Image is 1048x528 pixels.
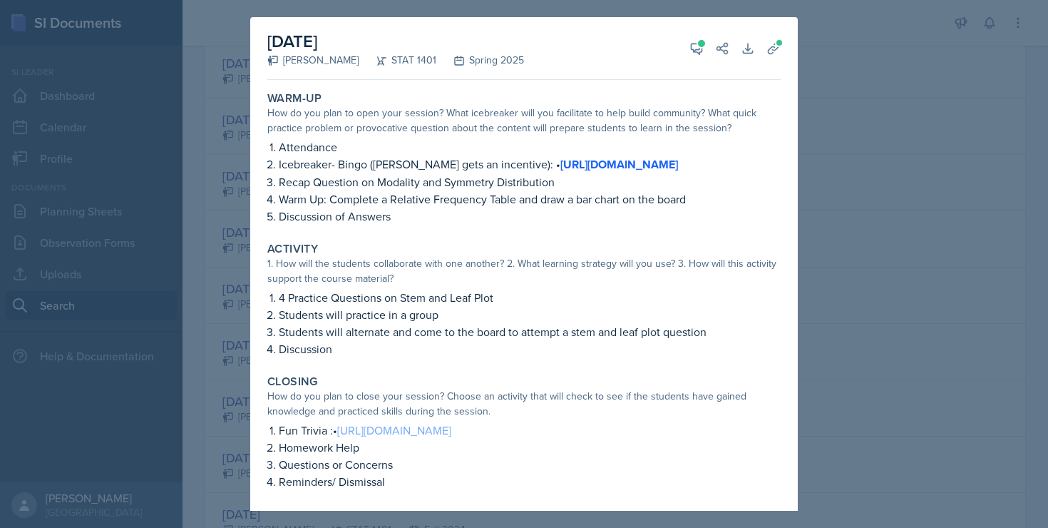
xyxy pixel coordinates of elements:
p: Reminders/ Dismissal [279,473,781,490]
p: Students will practice in a group [279,306,781,323]
label: Closing [267,375,318,389]
p: Attendance [279,138,781,156]
p: Questions or Concerns [279,456,781,473]
label: Warm-Up [267,91,322,106]
p: Discussion [279,340,781,357]
p: Discussion of Answers [279,208,781,225]
label: Activity [267,242,318,256]
h2: [DATE] [267,29,524,54]
p: Fun Trivia :• [279,422,781,439]
p: Icebreaker- Bingo ([PERSON_NAME] gets an incentive): • [279,156,781,173]
div: How do you plan to open your session? What icebreaker will you facilitate to help build community... [267,106,781,136]
p: 4 Practice Questions on Stem and Leaf Plot [279,289,781,306]
p: Homework Help [279,439,781,456]
p: Students will alternate and come to the board to attempt a stem and leaf plot question [279,323,781,340]
a: [URL][DOMAIN_NAME] [337,422,451,438]
p: Recap Question on Modality and Symmetry Distribution [279,173,781,191]
div: 1. How will the students collaborate with one another? 2. What learning strategy will you use? 3.... [267,256,781,286]
div: STAT 1401 [359,53,436,68]
div: Spring 2025 [436,53,524,68]
a: [URL][DOMAIN_NAME] [560,156,678,173]
p: Warm Up: Complete a Relative Frequency Table and draw a bar chart on the board [279,191,781,208]
div: How do you plan to close your session? Choose an activity that will check to see if the students ... [267,389,781,419]
div: [PERSON_NAME] [267,53,359,68]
